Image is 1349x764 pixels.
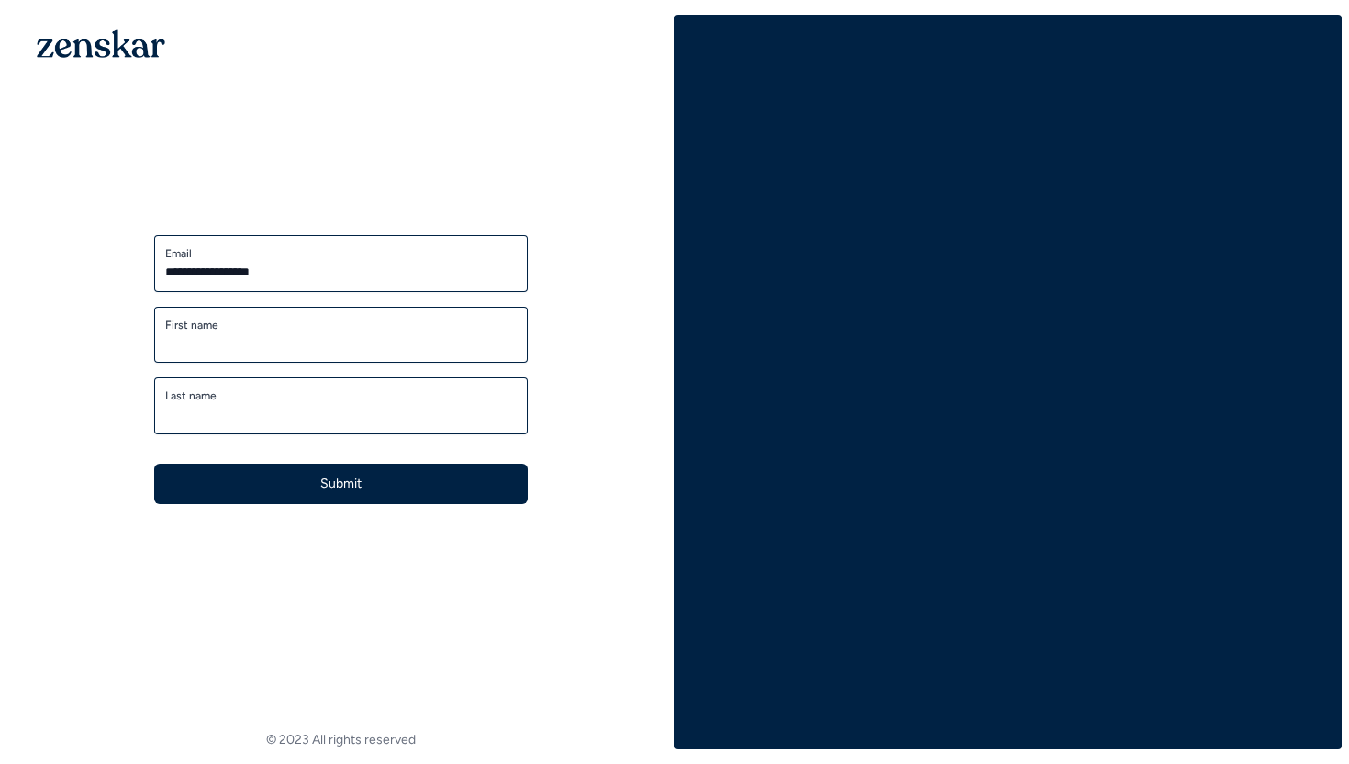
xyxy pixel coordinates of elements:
[165,318,517,332] label: First name
[165,388,517,403] label: Last name
[7,731,674,749] footer: © 2023 All rights reserved
[37,29,165,58] img: 1OGAJ2xQqyY4LXKgY66KYq0eOWRCkrZdAb3gUhuVAqdWPZE9SRJmCz+oDMSn4zDLXe31Ii730ItAGKgCKgCCgCikA4Av8PJUP...
[154,464,528,504] button: Submit
[165,246,517,261] label: Email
